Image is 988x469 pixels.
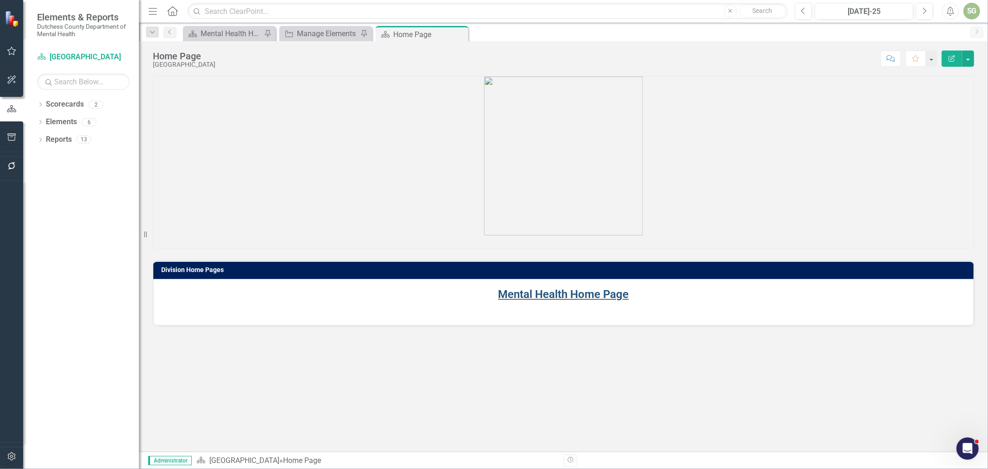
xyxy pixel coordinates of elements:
[46,134,72,145] a: Reports
[46,99,84,110] a: Scorecards
[37,23,130,38] small: Dutchess County Department of Mental Health
[201,28,262,39] div: Mental Health Home Page
[153,61,215,68] div: [GEOGRAPHIC_DATA]
[957,437,979,460] iframe: Intercom live chat
[37,74,130,90] input: Search Below...
[963,3,980,19] button: SG
[82,118,96,126] div: 6
[282,28,358,39] a: Manage Elements
[188,3,788,19] input: Search ClearPoint...
[484,76,643,235] img: blobid0.jpg
[739,5,786,18] button: Search
[37,52,130,63] a: [GEOGRAPHIC_DATA]
[46,117,77,127] a: Elements
[498,288,629,301] a: Mental Health Home Page
[148,456,192,465] span: Administrator
[209,456,279,465] a: [GEOGRAPHIC_DATA]
[161,266,969,273] h3: Division Home Pages
[185,28,262,39] a: Mental Health Home Page
[196,456,557,466] div: »
[283,456,321,465] div: Home Page
[88,101,103,108] div: 2
[393,29,466,40] div: Home Page
[818,6,910,17] div: [DATE]-25
[37,12,130,23] span: Elements & Reports
[815,3,913,19] button: [DATE]-25
[297,28,358,39] div: Manage Elements
[5,10,21,26] img: ClearPoint Strategy
[752,7,772,14] span: Search
[76,136,91,144] div: 13
[153,51,215,61] div: Home Page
